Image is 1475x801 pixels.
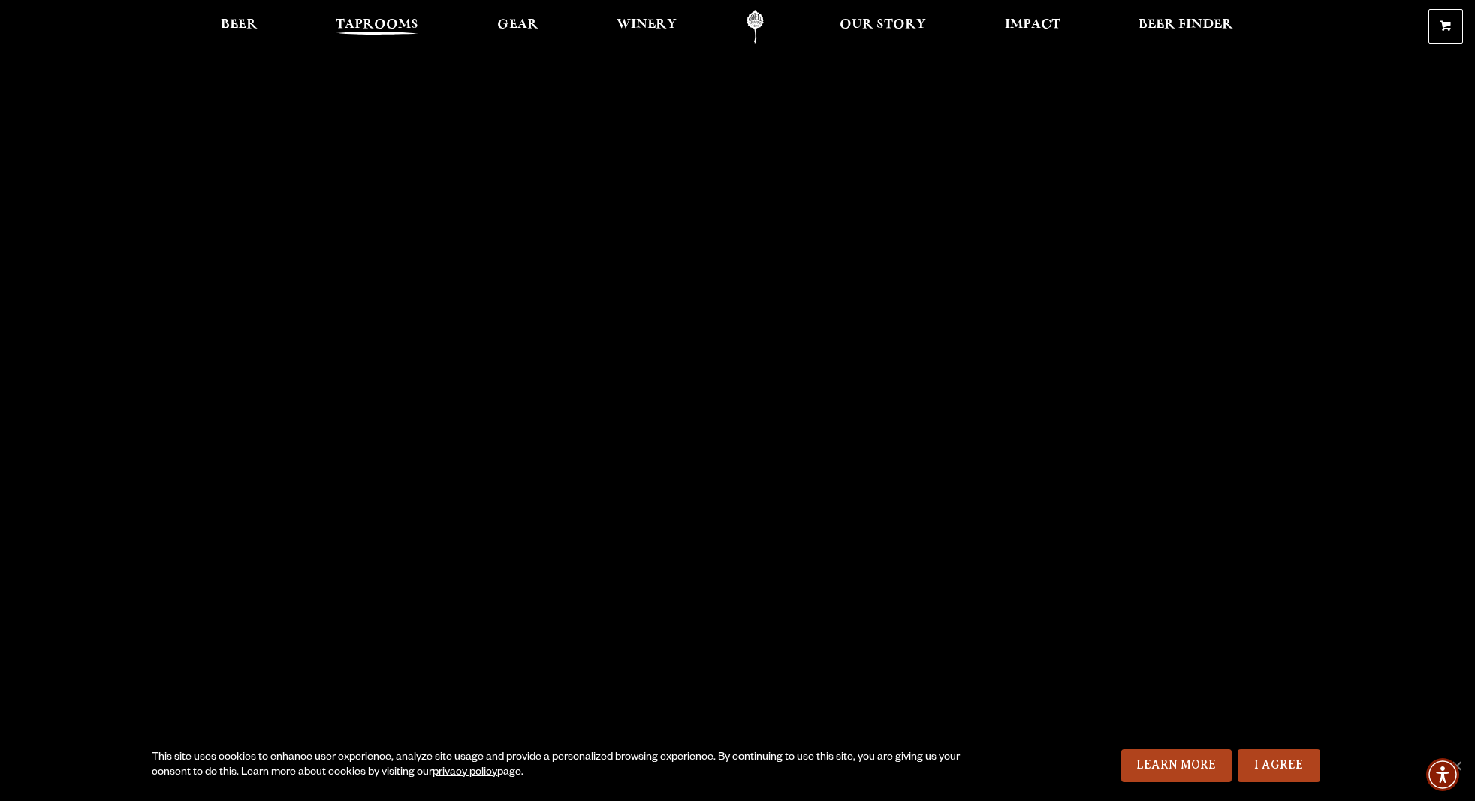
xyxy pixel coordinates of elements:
a: privacy policy [433,767,497,779]
a: Taprooms [326,10,428,44]
span: Winery [617,19,677,31]
a: Beer Finder [1129,10,1243,44]
span: Gear [497,19,538,31]
a: Odell Home [727,10,783,44]
a: I Agree [1238,749,1320,782]
span: Taprooms [336,19,418,31]
a: Our Story [830,10,936,44]
span: Impact [1005,19,1060,31]
span: Our Story [840,19,926,31]
a: Gear [487,10,548,44]
a: Winery [607,10,686,44]
span: Beer Finder [1139,19,1233,31]
a: Impact [995,10,1070,44]
a: Learn More [1121,749,1232,782]
span: Beer [221,19,258,31]
div: This site uses cookies to enhance user experience, analyze site usage and provide a personalized ... [152,751,991,781]
div: Accessibility Menu [1426,758,1459,791]
a: Beer [211,10,267,44]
